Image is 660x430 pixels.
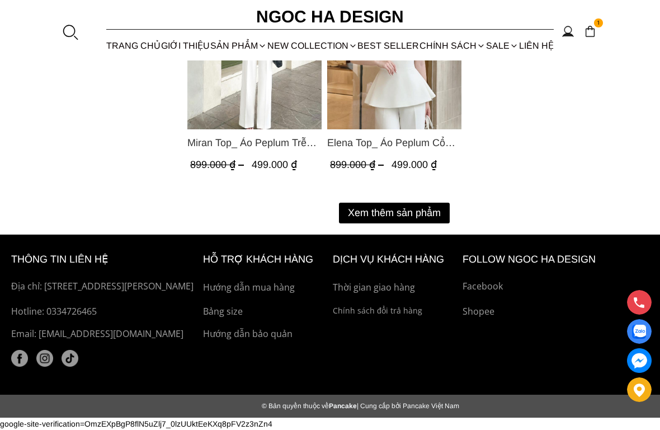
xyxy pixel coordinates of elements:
[330,159,386,170] span: 899.000 ₫
[95,402,626,410] div: Pancake
[392,159,437,170] span: 499.000 ₫
[327,135,461,151] a: Link to Elena Top_ Áo Peplum Cổ Nhún Màu Trắng A1066
[486,31,519,60] a: SALE
[419,31,486,60] div: Chính sách
[252,159,297,170] span: 499.000 ₫
[218,3,442,30] a: Ngoc Ha Design
[267,31,357,60] a: NEW COLLECTION
[333,251,457,268] h6: Dịch vụ khách hàng
[327,135,461,151] span: Elena Top_ Áo Peplum Cổ Nhún Màu Trắng A1066
[584,25,596,38] img: img-CART-ICON-ksit0nf1
[203,251,327,268] h6: hỗ trợ khách hàng
[11,279,197,294] p: Địa chỉ: [STREET_ADDRESS][PERSON_NAME]
[36,350,53,367] img: instagram
[187,135,322,151] span: Miran Top_ Áo Peplum Trễ Vai Phối Trắng Đen A1069
[11,350,28,367] a: facebook (1)
[190,159,247,170] span: 899.000 ₫
[333,305,457,317] a: Chính sách đổi trả hàng
[11,305,197,319] a: Hotline: 0334726465
[187,135,322,151] a: Link to Miran Top_ Áo Peplum Trễ Vai Phối Trắng Đen A1069
[357,31,419,60] a: BEST SELLER
[106,31,161,60] a: TRANG CHỦ
[161,31,210,60] a: GIỚI THIỆU
[627,348,652,373] a: messenger
[518,31,554,60] a: LIÊN HỆ
[203,327,327,342] a: Hướng dẫn bảo quản
[594,18,603,27] span: 1
[262,402,329,410] span: © Bản quyền thuộc về
[203,281,327,295] a: Hướng dẫn mua hàng
[11,251,197,268] h6: thông tin liên hệ
[632,325,646,339] img: Display image
[11,327,197,342] p: Email: [EMAIL_ADDRESS][DOMAIN_NAME]
[203,305,327,319] a: Bảng size
[357,402,459,410] span: | Cung cấp bởi Pancake Việt Nam
[463,305,649,319] a: Shopee
[333,281,457,295] a: Thời gian giao hàng
[339,203,450,223] button: Xem thêm sản phẩm
[62,350,78,367] a: tiktok
[210,31,267,60] div: SẢN PHẨM
[463,279,649,294] a: Facebook
[627,319,652,344] a: Display image
[463,251,649,268] h6: Follow ngoc ha Design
